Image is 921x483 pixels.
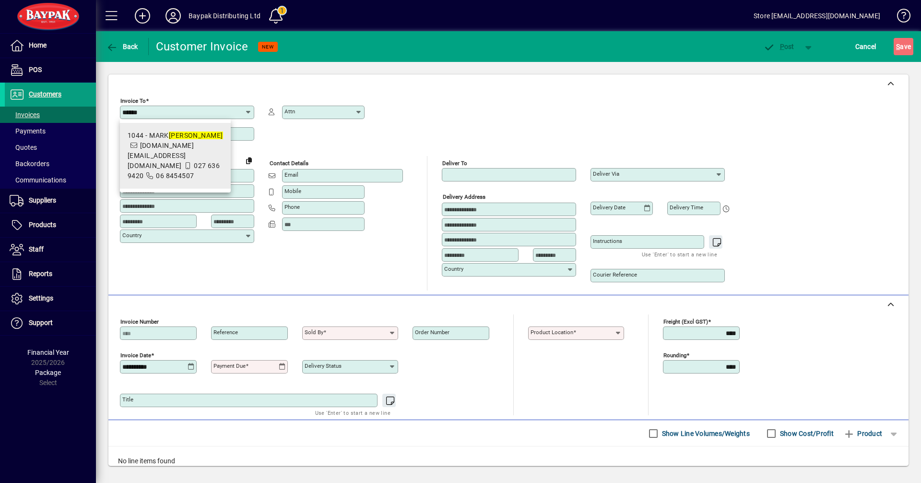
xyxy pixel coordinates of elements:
mat-label: Courier Reference [593,271,637,278]
span: Suppliers [29,196,56,204]
div: Baypak Distributing Ltd [189,8,260,24]
a: Reports [5,262,96,286]
span: ost [763,43,794,50]
mat-label: Order number [415,329,449,336]
div: 1044 - MARK [128,131,223,141]
mat-label: Freight (excl GST) [663,318,708,325]
span: [DOMAIN_NAME][EMAIL_ADDRESS][DOMAIN_NAME] [128,142,194,169]
mat-label: Title [122,396,133,403]
span: ave [896,39,911,54]
mat-label: Invoice number [120,318,159,325]
button: Product [838,425,887,442]
button: Save [894,38,913,55]
span: Reports [29,270,52,278]
label: Show Cost/Profit [778,429,834,438]
mat-label: Delivery date [593,204,626,211]
span: Payments [10,127,46,135]
button: Copy to Delivery address [241,153,257,168]
a: Home [5,34,96,58]
mat-option: 1044 - MARK ELLERY [120,123,231,189]
mat-label: Phone [284,204,300,210]
a: Backorders [5,156,96,172]
span: Home [29,41,47,49]
span: Quotes [10,144,37,151]
mat-hint: Use 'Enter' to start a new line [642,249,717,260]
mat-label: Attn [284,108,295,115]
mat-label: Country [444,266,463,272]
button: Profile [158,7,189,24]
button: Post [758,38,799,55]
button: Back [104,38,141,55]
mat-hint: Use 'Enter' to start a new line [315,407,390,418]
a: Payments [5,123,96,139]
mat-label: Deliver via [593,170,619,177]
app-page-header-button: Back [96,38,149,55]
mat-label: Invoice date [120,352,151,359]
span: NEW [262,44,274,50]
span: Communications [10,176,66,184]
mat-label: Delivery status [305,362,342,369]
mat-label: Rounding [663,352,686,359]
button: Cancel [853,38,879,55]
button: Add [127,7,158,24]
mat-label: Payment due [213,362,246,369]
a: Products [5,213,96,237]
a: Communications [5,172,96,188]
span: Invoices [10,111,40,119]
span: Customers [29,90,61,98]
span: Cancel [855,39,876,54]
span: 06 8454507 [156,172,194,180]
a: Support [5,311,96,335]
a: Invoices [5,107,96,123]
mat-label: Delivery time [670,204,703,211]
mat-label: Deliver To [442,160,467,167]
span: S [896,43,900,50]
mat-label: Country [122,232,142,239]
span: Back [106,43,138,50]
span: Settings [29,294,53,302]
div: Customer Invoice [156,39,248,54]
a: POS [5,58,96,82]
span: Products [29,221,56,229]
a: Suppliers [5,189,96,213]
span: POS [29,66,42,73]
mat-label: Instructions [593,238,622,244]
mat-label: Mobile [284,188,301,194]
span: Financial Year [27,349,69,356]
label: Show Line Volumes/Weights [660,429,750,438]
span: Backorders [10,160,49,168]
a: Knowledge Base [890,2,909,33]
mat-label: Reference [213,329,238,336]
a: Settings [5,287,96,311]
mat-label: Sold by [305,329,323,336]
a: Staff [5,238,96,262]
a: Quotes [5,139,96,156]
mat-label: Product location [531,329,573,336]
span: P [780,43,784,50]
span: Package [35,369,61,376]
span: Support [29,319,53,326]
span: Staff [29,245,44,253]
mat-label: Email [284,171,298,178]
div: Store [EMAIL_ADDRESS][DOMAIN_NAME] [754,8,880,24]
span: Product [843,426,882,441]
div: No line items found [108,447,909,476]
em: [PERSON_NAME] [169,132,223,139]
mat-label: Invoice To [120,97,146,104]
